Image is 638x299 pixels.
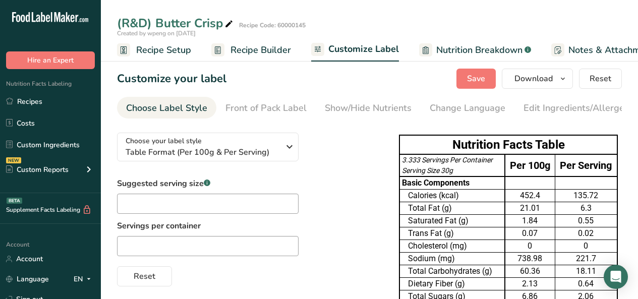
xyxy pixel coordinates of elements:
button: Save [456,69,496,89]
div: 0 [507,240,552,252]
button: Choose your label style Table Format (Per 100g & Per Serving) [117,133,299,161]
label: Suggested serving size [117,177,299,190]
span: Save [467,73,485,85]
th: Nutrition Facts Table [399,135,617,154]
div: Open Intercom Messenger [604,265,628,289]
div: 221.7 [557,253,615,265]
div: 135.72 [557,190,615,202]
a: Customize Label [311,38,399,62]
span: Recipe Builder [230,43,291,57]
a: Language [6,270,49,288]
div: 6.3 [557,202,615,214]
a: Nutrition Breakdown [419,39,531,62]
div: Choose Label Style [126,101,207,115]
div: (R&D) Butter Crisp [117,14,235,32]
div: 18.11 [557,265,615,277]
span: Table Format (Per 100g & Per Serving) [126,146,279,158]
span: Customize Label [328,42,399,56]
div: Front of Pack Label [225,101,307,115]
div: BETA [7,198,22,204]
div: 1.84 [507,215,552,227]
td: Trans Fat (g) [399,227,505,240]
div: 452.4 [507,190,552,202]
td: Basic Components [399,176,505,190]
div: NEW [6,157,21,163]
div: 0 [557,240,615,252]
div: Change Language [430,101,505,115]
td: Dietary Fiber (g) [399,278,505,290]
span: Choose your label style [126,136,202,146]
td: Saturated Fat (g) [399,215,505,227]
button: Reset [117,266,172,286]
button: Hire an Expert [6,51,95,69]
td: Total Carbohydrates (g) [399,265,505,278]
span: Serving Size [402,166,439,174]
div: 0.55 [557,215,615,227]
div: EN [74,273,95,285]
div: Custom Reports [6,164,69,175]
span: 30g [441,166,453,174]
td: Calories (kcal) [399,190,505,202]
div: 3.333 Servings Per Container [402,155,502,165]
span: Reset [134,270,155,282]
td: Cholesterol (mg) [399,240,505,253]
td: Per 100g [505,154,555,176]
span: Recipe Setup [136,43,191,57]
a: Recipe Setup [117,39,191,62]
td: Total Fat (g) [399,202,505,215]
div: Show/Hide Nutrients [325,101,412,115]
a: Recipe Builder [211,39,291,62]
div: 2.13 [507,278,552,290]
label: Servings per container [117,220,299,232]
div: 0.64 [557,278,615,290]
span: Download [514,73,553,85]
td: Per Serving [555,154,617,176]
h1: Customize your label [117,71,226,87]
div: 738.98 [507,253,552,265]
div: 60.36 [507,265,552,277]
span: Reset [590,73,611,85]
span: Created by wpeng on [DATE] [117,29,196,37]
div: 21.01 [507,202,552,214]
div: Recipe Code: 60000145 [239,21,306,30]
button: Download [502,69,573,89]
div: 0.07 [507,227,552,240]
button: Reset [579,69,622,89]
div: 0.02 [557,227,615,240]
span: Nutrition Breakdown [436,43,523,57]
td: Sodium (mg) [399,253,505,265]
